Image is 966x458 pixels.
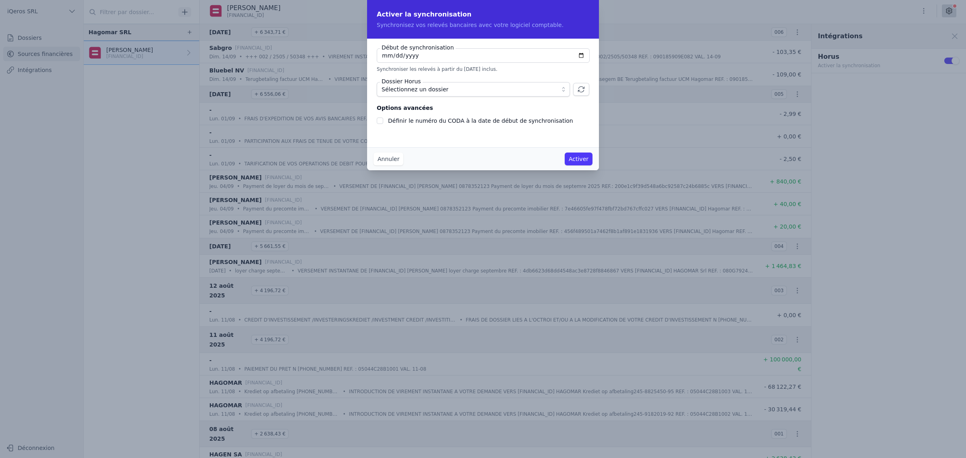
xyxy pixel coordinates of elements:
[377,66,589,72] p: Synchroniser les relevés à partir du [DATE] inclus.
[388,118,573,124] label: Définir le numéro du CODA à la date de début de synchronisation
[377,21,589,29] p: Synchronisez vos relevés bancaires avec votre logiciel comptable.
[380,43,456,52] label: Début de synchronisation
[374,153,403,165] button: Annuler
[377,103,433,113] legend: Options avancées
[565,153,592,165] button: Activer
[380,77,423,85] label: Dossier Horus
[382,85,448,94] span: Sélectionnez un dossier
[377,82,570,97] button: Sélectionnez un dossier
[377,10,589,19] h2: Activer la synchronisation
